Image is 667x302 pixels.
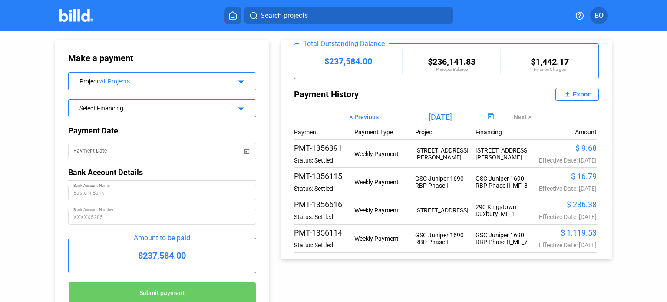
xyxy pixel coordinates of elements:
[354,179,415,186] div: Weekly Payment
[294,185,354,192] div: Status: Settled
[536,157,597,164] div: Effective Date: [DATE]
[573,91,592,98] div: Export
[294,242,354,249] div: Status: Settled
[243,142,251,150] button: Open calendar
[68,168,256,177] div: Bank Account Details
[59,9,94,22] img: Billd Company Logo
[403,56,500,67] div: $236,141.83
[485,111,497,123] button: Open calendar
[536,172,597,181] div: $ 16.79
[350,113,379,120] span: < Previous
[294,56,402,66] div: $237,584.00
[129,234,195,242] div: Amount to be paid
[415,175,475,189] div: GSC Juniper 1690 RBP Phase II
[294,213,354,220] div: Status: Settled
[475,147,536,161] div: [STREET_ADDRESS][PERSON_NAME]
[536,213,597,220] div: Effective Date: [DATE]
[234,102,245,113] mat-icon: arrow_drop_down
[415,207,475,214] div: [STREET_ADDRESS]
[244,7,453,24] button: Search projects
[69,238,256,273] div: $237,584.00
[536,228,597,237] div: $ 1,119.53
[294,143,354,153] div: PMT-1356391
[415,147,475,161] div: [STREET_ADDRESS][PERSON_NAME]
[475,203,536,217] div: 290 Kingstown Duxbury_MF_1
[354,235,415,242] div: Weekly Payment
[261,10,308,21] span: Search projects
[415,129,475,136] div: Project
[99,78,100,85] span: :
[139,290,185,297] span: Submit payment
[590,7,608,24] button: BO
[294,157,354,164] div: Status: Settled
[536,185,597,192] div: Effective Date: [DATE]
[294,88,446,101] div: Payment History
[475,129,536,136] div: Financing
[294,172,354,181] div: PMT-1356115
[294,129,354,136] div: Payment
[562,89,573,100] mat-icon: file_upload
[514,113,531,120] span: Next >
[594,10,604,21] span: BO
[100,78,228,85] div: All Projects
[536,242,597,249] div: Effective Date: [DATE]
[79,76,228,85] div: Project
[536,143,597,153] div: $ 9.68
[68,53,181,63] div: Make a payment
[475,232,536,246] div: GSC Juniper 1690 RBP Phase II_MF_7
[507,110,538,124] button: Next >
[403,67,500,72] div: Principal Balance
[536,200,597,209] div: $ 286.38
[68,126,256,135] div: Payment Date
[354,207,415,214] div: Weekly Payment
[294,228,354,237] div: PMT-1356114
[555,88,599,101] button: Export
[79,103,228,112] div: Select Financing
[234,75,245,86] mat-icon: arrow_drop_down
[354,150,415,157] div: Weekly Payment
[415,232,475,246] div: GSC Juniper 1690 RBP Phase II
[475,175,536,189] div: GSC Juniper 1690 RBP Phase II_MF_8
[343,110,385,124] button: < Previous
[294,200,354,209] div: PMT-1356616
[575,129,597,136] div: Amount
[501,56,598,67] div: $1,442.17
[354,129,415,136] div: Payment Type
[501,67,598,72] div: Finance Charges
